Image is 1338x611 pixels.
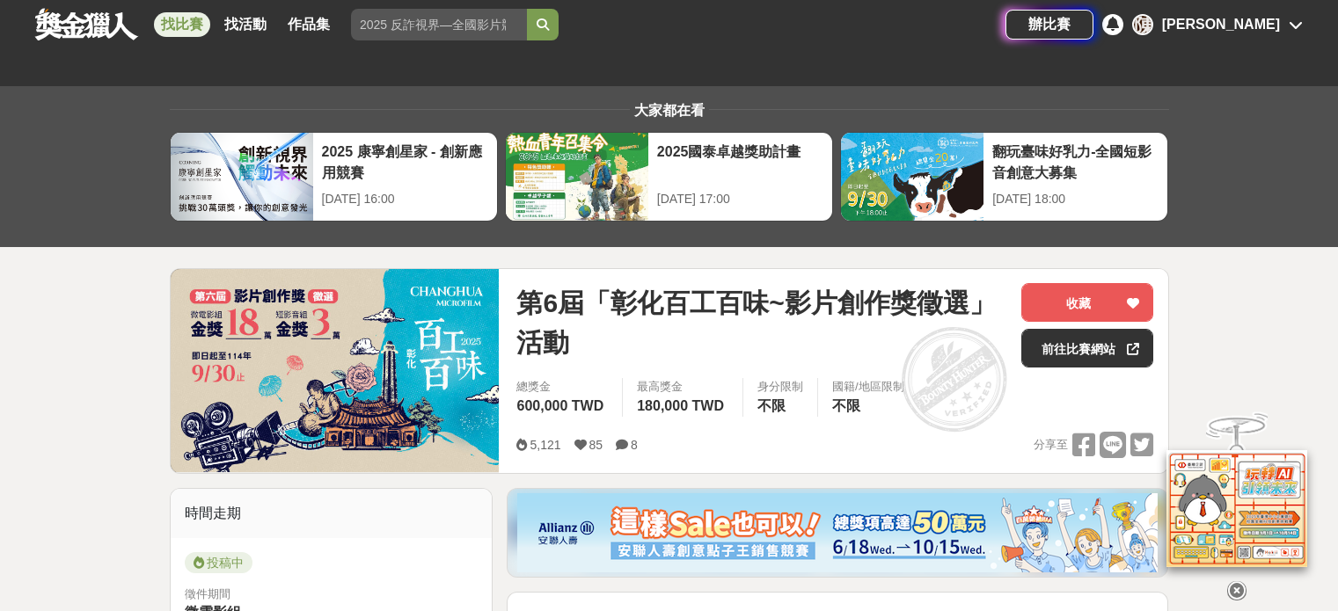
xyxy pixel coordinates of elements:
[185,552,252,573] span: 投稿中
[185,587,230,600] span: 徵件期間
[322,190,488,208] div: [DATE] 16:00
[171,489,493,538] div: 時間走期
[530,438,560,452] span: 5,121
[516,283,1007,362] span: 第6屆「彰化百工百味~影片創作獎徵選」活動
[1162,14,1280,35] div: [PERSON_NAME]
[840,132,1168,222] a: 翻玩臺味好乳力-全國短影音創意大募集[DATE] 18:00
[589,438,603,452] span: 85
[505,132,833,222] a: 2025國泰卓越獎助計畫[DATE] 17:00
[992,142,1159,181] div: 翻玩臺味好乳力-全國短影音創意大募集
[1034,432,1068,458] span: 分享至
[1166,450,1307,567] img: d2146d9a-e6f6-4337-9592-8cefde37ba6b.png
[170,132,498,222] a: 2025 康寧創星家 - 創新應用競賽[DATE] 16:00
[657,190,823,208] div: [DATE] 17:00
[154,12,210,37] a: 找比賽
[631,438,638,452] span: 8
[657,142,823,181] div: 2025國泰卓越獎助計畫
[516,378,608,396] span: 總獎金
[832,378,904,396] div: 國籍/地區限制
[516,398,603,413] span: 600,000 TWD
[832,398,860,413] span: 不限
[637,398,724,413] span: 180,000 TWD
[281,12,337,37] a: 作品集
[637,378,728,396] span: 最高獎金
[992,190,1159,208] div: [DATE] 18:00
[1021,329,1153,367] a: 前往比賽網站
[1132,14,1153,35] div: 陳
[351,9,527,40] input: 2025 反詐視界—全國影片競賽
[757,398,786,413] span: 不限
[1005,10,1093,40] a: 辦比賽
[517,493,1158,572] img: dcc59076-91c0-4acb-9c6b-a1d413182f46.png
[171,269,500,472] img: Cover Image
[322,142,488,181] div: 2025 康寧創星家 - 創新應用競賽
[217,12,274,37] a: 找活動
[630,103,709,118] span: 大家都在看
[757,378,803,396] div: 身分限制
[1021,283,1153,322] button: 收藏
